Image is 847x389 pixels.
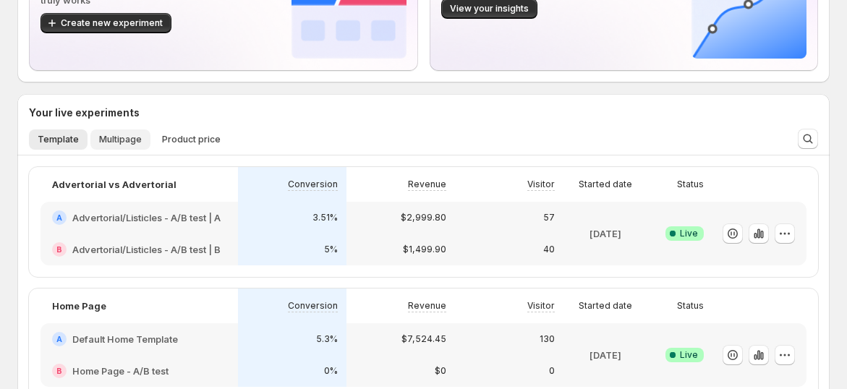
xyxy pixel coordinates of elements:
span: Multipage [99,134,142,145]
p: 0 [549,365,555,377]
h2: Advertorial/Listicles - A/B test | A [72,210,221,225]
button: Search and filter results [798,129,818,149]
span: Template [38,134,79,145]
h2: Advertorial/Listicles - A/B test | B [72,242,221,257]
h2: Default Home Template [72,332,178,346]
p: 5% [324,244,338,255]
p: 130 [540,333,555,345]
button: Create new experiment [41,13,171,33]
p: $1,499.90 [403,244,446,255]
p: Started date [579,300,632,312]
p: [DATE] [590,226,621,241]
p: Visitor [527,300,555,312]
p: 57 [543,212,555,223]
p: Started date [579,179,632,190]
span: View your insights [450,3,529,14]
p: Advertorial vs Advertorial [52,177,176,192]
p: 5.3% [316,333,338,345]
p: Conversion [288,179,338,190]
p: $2,999.80 [401,212,446,223]
p: 0% [324,365,338,377]
h2: A [56,213,62,222]
span: Create new experiment [61,17,163,29]
p: $7,524.45 [401,333,446,345]
p: Status [677,179,704,190]
h2: A [56,335,62,343]
h2: B [56,367,62,375]
p: 40 [543,244,555,255]
p: Revenue [408,300,446,312]
p: [DATE] [590,348,621,362]
p: 3.51% [312,212,338,223]
p: Home Page [52,299,106,313]
h2: B [56,245,62,254]
span: Live [680,228,698,239]
p: Revenue [408,179,446,190]
p: Visitor [527,179,555,190]
p: Status [677,300,704,312]
span: Product price [162,134,221,145]
p: $0 [435,365,446,377]
p: Conversion [288,300,338,312]
h2: Home Page - A/B test [72,364,169,378]
span: Live [680,349,698,361]
h3: Your live experiments [29,106,140,120]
